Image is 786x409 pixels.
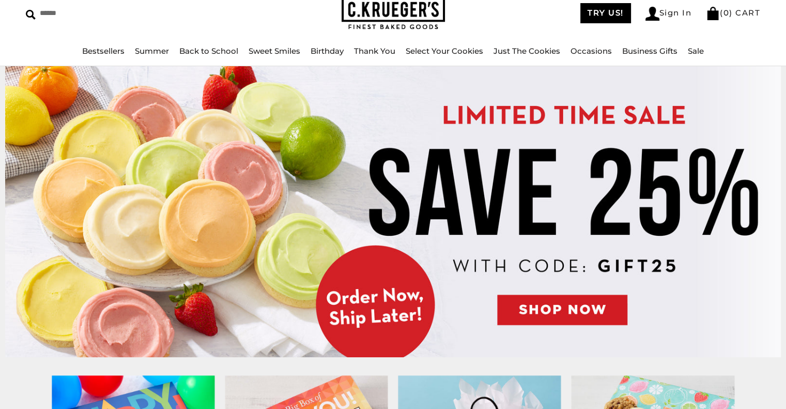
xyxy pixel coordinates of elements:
[354,46,395,56] a: Thank You
[688,46,704,56] a: Sale
[82,46,125,56] a: Bestsellers
[8,370,107,401] iframe: Sign Up via Text for Offers
[179,46,238,56] a: Back to School
[723,8,730,18] span: 0
[26,5,200,21] input: Search
[580,3,631,23] a: TRY US!
[571,46,612,56] a: Occasions
[645,7,659,21] img: Account
[249,46,300,56] a: Sweet Smiles
[26,10,36,20] img: Search
[406,46,483,56] a: Select Your Cookies
[706,8,760,18] a: (0) CART
[622,46,677,56] a: Business Gifts
[494,46,560,56] a: Just The Cookies
[706,7,720,20] img: Bag
[135,46,169,56] a: Summer
[5,66,781,357] img: C.Krueger's Special Offer
[311,46,344,56] a: Birthday
[645,7,692,21] a: Sign In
